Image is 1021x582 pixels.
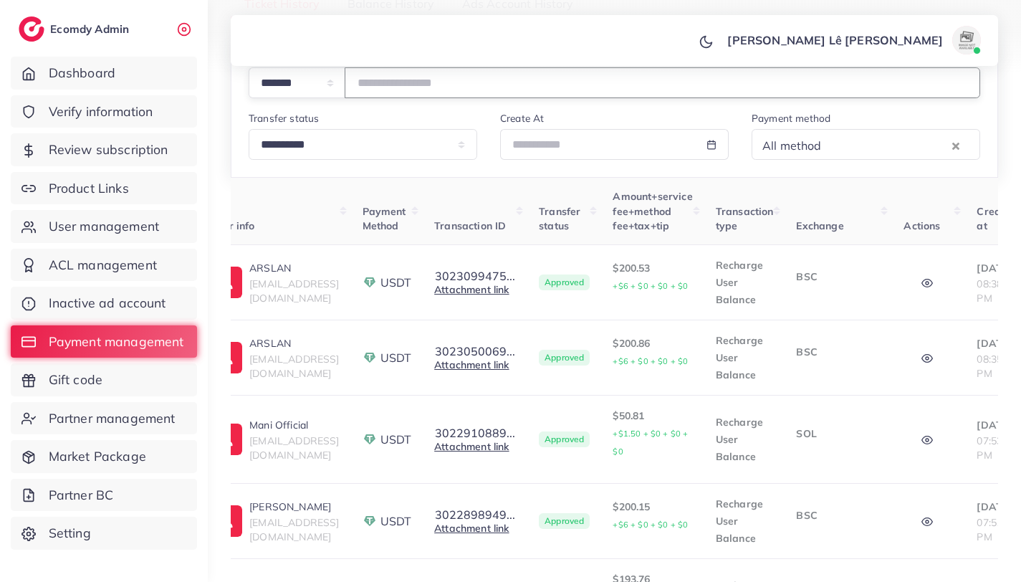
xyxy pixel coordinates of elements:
p: ARSLAN [249,259,339,277]
p: $200.53 [613,259,692,295]
small: +$6 + $0 + $0 + $0 [613,520,688,530]
p: Recharge User Balance [716,495,774,547]
p: BSC [796,343,881,361]
a: Partner management [11,402,197,435]
small: +$6 + $0 + $0 + $0 [613,356,688,366]
a: Setting [11,517,197,550]
a: Attachment link [434,283,509,296]
span: [EMAIL_ADDRESS][DOMAIN_NAME] [249,434,339,462]
span: Review subscription [49,140,168,159]
span: USDT [380,431,412,448]
span: USDT [380,275,412,291]
p: [PERSON_NAME] [249,498,339,515]
a: Attachment link [434,522,509,535]
span: Partner management [49,409,176,428]
p: Recharge User Balance [716,414,774,465]
p: Mani Official [249,416,339,434]
p: [PERSON_NAME] Lê [PERSON_NAME] [727,32,943,49]
span: Setting [49,524,91,543]
small: +$1.50 + $0 + $0 + $0 [613,429,688,457]
span: Transfer status [539,205,580,232]
span: Gift code [49,371,102,389]
span: 08:38 PM [977,277,1002,305]
small: +$6 + $0 + $0 + $0 [613,281,688,291]
span: Actions [903,219,940,232]
button: 3022898949... [434,508,516,521]
a: Attachment link [434,440,509,453]
p: [DATE] [977,498,1017,515]
span: 08:35 PM [977,353,1002,380]
span: ACL management [49,256,157,275]
span: 07:53 PM [977,434,1002,462]
span: Approved [539,275,590,290]
button: 3023050069... [434,345,516,358]
p: Recharge User Balance [716,332,774,383]
p: $200.15 [613,498,692,533]
span: USDT [380,350,412,366]
span: Product Links [49,179,129,198]
span: Approved [539,350,590,366]
a: Market Package [11,440,197,473]
p: [DATE] [977,416,1017,434]
a: Partner BC [11,479,197,512]
p: $200.86 [613,335,692,370]
button: 3022910889... [434,426,516,439]
span: [EMAIL_ADDRESS][DOMAIN_NAME] [249,516,339,543]
span: Dashboard [49,64,115,82]
span: Payment Method [363,205,406,232]
h2: Ecomdy Admin [50,22,133,36]
span: [EMAIL_ADDRESS][DOMAIN_NAME] [249,353,339,380]
a: Attachment link [434,358,509,371]
p: SOL [796,425,881,442]
p: [DATE] [977,259,1017,277]
span: Transaction type [716,205,774,232]
img: payment [363,275,377,290]
a: User management [11,210,197,243]
span: User management [49,217,159,236]
img: logo [19,16,44,42]
a: Gift code [11,363,197,396]
a: logoEcomdy Admin [19,16,133,42]
button: 3023099475... [434,269,516,282]
span: Exchange [796,219,843,232]
span: Inactive ad account [49,294,166,313]
a: Verify information [11,95,197,128]
span: Created at [977,205,1017,232]
img: payment [363,432,377,447]
p: [DATE] [977,335,1017,352]
p: Recharge User Balance [716,257,774,308]
span: Approved [539,513,590,529]
a: Review subscription [11,133,197,166]
a: ACL management [11,249,197,282]
p: $50.81 [613,407,692,460]
span: All method [759,135,825,157]
img: payment [363,514,377,528]
img: avatar [952,26,981,54]
span: Partner BC [49,486,114,505]
span: [EMAIL_ADDRESS][DOMAIN_NAME] [249,277,339,305]
p: ARSLAN [249,335,339,352]
input: Search for option [826,135,949,157]
img: payment [363,350,377,365]
button: Clear Selected [952,137,959,153]
span: User info [211,219,254,232]
span: Market Package [49,447,146,466]
p: BSC [796,268,881,285]
div: Search for option [752,129,980,160]
a: Dashboard [11,57,197,90]
label: Transfer status [249,111,319,125]
span: Payment management [49,333,184,351]
a: Payment management [11,325,197,358]
span: 07:51 PM [977,516,1002,543]
label: Create At [500,111,544,125]
label: Payment method [752,111,830,125]
a: [PERSON_NAME] Lê [PERSON_NAME]avatar [719,26,987,54]
span: Transaction ID [434,219,506,232]
span: USDT [380,513,412,530]
p: BSC [796,507,881,524]
a: Product Links [11,172,197,205]
span: Verify information [49,102,153,121]
span: Approved [539,431,590,447]
a: Inactive ad account [11,287,197,320]
span: Amount+service fee+method fee+tax+tip [613,190,692,232]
